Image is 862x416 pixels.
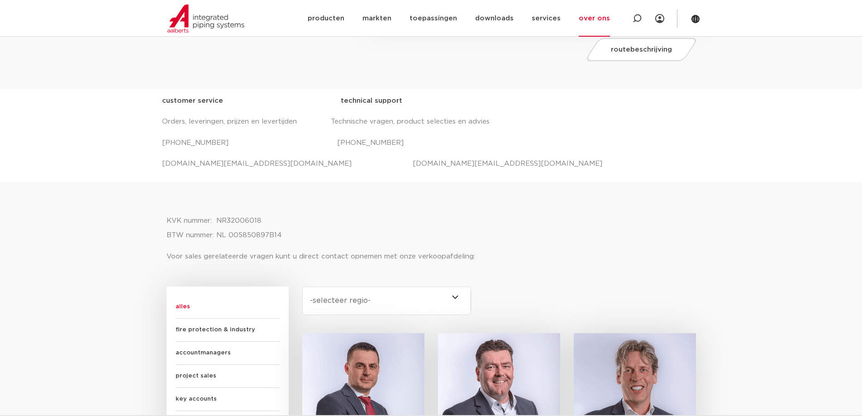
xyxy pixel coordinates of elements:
p: Orders, leveringen, prijzen en levertijden Technische vragen, product selecties en advies [162,115,700,129]
span: fire protection & industry [176,319,280,342]
strong: customer service technical support [162,97,402,104]
span: routebeschrijving [611,46,672,53]
p: [PHONE_NUMBER] [PHONE_NUMBER] [162,136,700,150]
span: accountmanagers [176,342,280,365]
span: alles [176,296,280,319]
span: key accounts [176,388,280,411]
p: KVK nummer: NR32006018 BTW nummer: NL 005850897B14 [167,214,696,243]
span: project sales [176,365,280,388]
a: routebeschrijving [585,38,699,61]
p: [DOMAIN_NAME][EMAIL_ADDRESS][DOMAIN_NAME] [DOMAIN_NAME][EMAIL_ADDRESS][DOMAIN_NAME] [162,157,700,171]
p: Voor sales gerelateerde vragen kunt u direct contact opnemen met onze verkoopafdeling: [167,249,696,264]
